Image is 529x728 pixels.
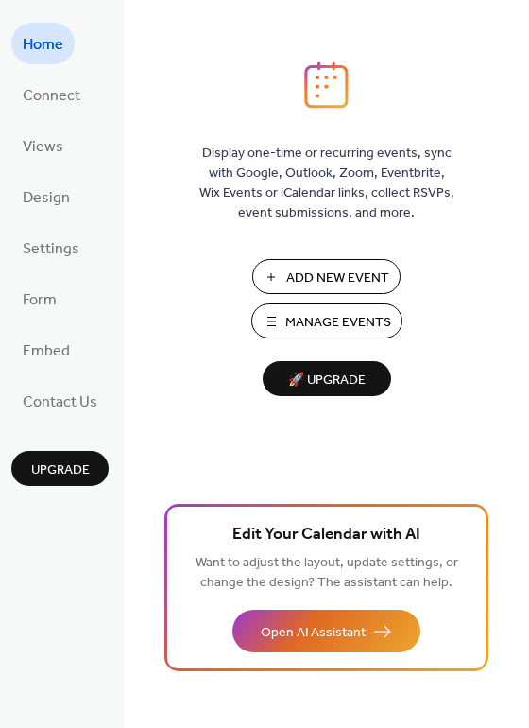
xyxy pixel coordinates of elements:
span: Open AI Assistant [261,623,366,643]
img: logo_icon.svg [304,61,348,109]
a: Design [11,176,81,217]
span: Design [23,183,70,214]
span: Manage Events [285,313,391,333]
a: Embed [11,329,81,371]
button: Add New Event [252,259,401,294]
span: Settings [23,234,79,265]
span: Embed [23,337,70,367]
span: Connect [23,81,80,112]
span: Home [23,30,63,61]
span: Add New Event [286,269,389,288]
span: Edit Your Calendar with AI [232,522,420,548]
span: 🚀 Upgrade [274,368,380,393]
a: Connect [11,74,92,115]
span: Want to adjust the layout, update settings, or change the design? The assistant can help. [196,550,458,596]
button: 🚀 Upgrade [263,361,391,396]
button: Upgrade [11,451,109,486]
span: Form [23,286,57,316]
a: Home [11,23,75,64]
a: Form [11,278,68,320]
span: Views [23,132,63,163]
a: Contact Us [11,380,109,422]
span: Upgrade [31,460,90,480]
button: Open AI Assistant [232,610,420,652]
a: Views [11,125,75,166]
span: Display one-time or recurring events, sync with Google, Outlook, Zoom, Eventbrite, Wix Events or ... [199,144,454,223]
span: Contact Us [23,388,97,418]
a: Settings [11,227,91,269]
button: Manage Events [251,303,402,338]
